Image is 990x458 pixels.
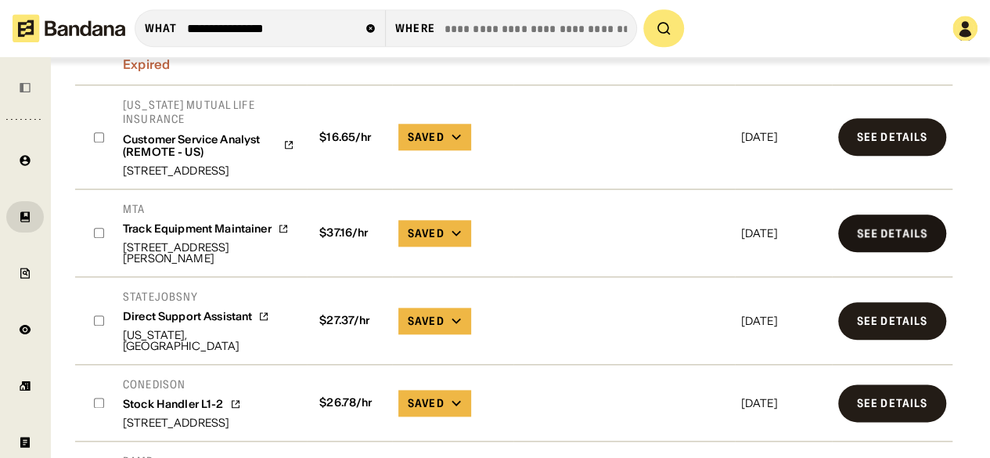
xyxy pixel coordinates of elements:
[123,377,241,428] a: conEdisonStock Handler L1-2[STREET_ADDRESS]
[857,228,927,239] div: See Details
[408,314,445,328] div: Saved
[313,314,386,327] div: $ 27.37 /hr
[313,131,386,144] div: $ 16.65 /hr
[408,130,445,144] div: Saved
[123,290,294,352] a: StateJobsNYDirect Support Assistant[US_STATE], [GEOGRAPHIC_DATA]
[123,290,294,304] div: StateJobsNY
[313,226,386,240] div: $ 37.16 /hr
[857,398,927,409] div: See Details
[123,133,277,160] div: Customer Service Analyst (REMOTE - US)
[13,14,125,42] img: Bandana logotype
[857,132,927,142] div: See Details
[123,377,241,391] div: conEdison
[741,228,826,239] div: [DATE]
[123,202,294,264] a: MTATrack Equipment Maintainer[STREET_ADDRESS][PERSON_NAME]
[313,396,386,409] div: $ 26.78 /hr
[123,98,294,126] div: [US_STATE] Mutual Life Insurance
[741,398,826,409] div: [DATE]
[123,417,241,428] div: [STREET_ADDRESS]
[857,316,927,326] div: See Details
[741,132,826,142] div: [DATE]
[145,21,177,35] div: what
[123,165,294,176] div: [STREET_ADDRESS]
[123,98,294,176] a: [US_STATE] Mutual Life InsuranceCustomer Service Analyst (REMOTE - US)[STREET_ADDRESS]
[123,202,294,216] div: MTA
[408,396,445,410] div: Saved
[123,310,252,323] div: Direct Support Assistant
[123,51,294,72] div: Expired
[123,398,224,411] div: Stock Handler L1-2
[123,222,272,236] div: Track Equipment Maintainer
[123,242,294,264] div: [STREET_ADDRESS][PERSON_NAME]
[741,316,826,326] div: [DATE]
[408,226,445,240] div: Saved
[395,21,435,35] div: Where
[123,330,294,352] div: [US_STATE], [GEOGRAPHIC_DATA]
